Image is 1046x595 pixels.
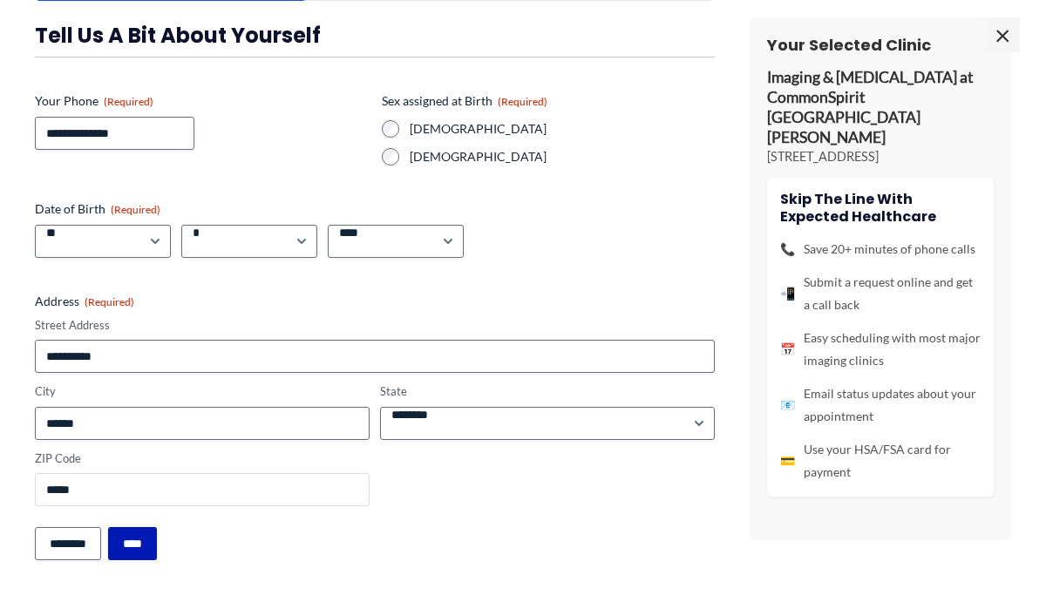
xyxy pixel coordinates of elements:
[780,394,795,416] span: 📧
[85,295,134,308] span: (Required)
[780,438,981,483] li: Use your HSA/FSA card for payment
[780,282,795,305] span: 📲
[35,293,134,310] legend: Address
[111,203,160,216] span: (Required)
[410,148,715,166] label: [DEMOGRAPHIC_DATA]
[780,338,795,361] span: 📅
[35,317,715,334] label: Street Address
[780,450,795,472] span: 💳
[35,200,160,218] legend: Date of Birth
[35,450,370,467] label: ZIP Code
[382,92,547,110] legend: Sex assigned at Birth
[767,35,994,55] h3: Your Selected Clinic
[104,95,153,108] span: (Required)
[780,327,981,372] li: Easy scheduling with most major imaging clinics
[35,383,370,400] label: City
[780,238,981,260] li: Save 20+ minutes of phone calls
[498,95,547,108] span: (Required)
[767,68,994,147] p: Imaging & [MEDICAL_DATA] at CommonSpirit [GEOGRAPHIC_DATA][PERSON_NAME]
[780,191,981,224] h4: Skip the line with Expected Healthcare
[780,382,981,428] li: Email status updates about your appointment
[410,120,715,138] label: [DEMOGRAPHIC_DATA]
[780,238,795,260] span: 📞
[380,383,715,400] label: State
[985,17,1020,52] span: ×
[35,92,368,110] label: Your Phone
[35,22,715,49] h3: Tell us a bit about yourself
[767,148,994,166] p: [STREET_ADDRESS]
[780,271,981,316] li: Submit a request online and get a call back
